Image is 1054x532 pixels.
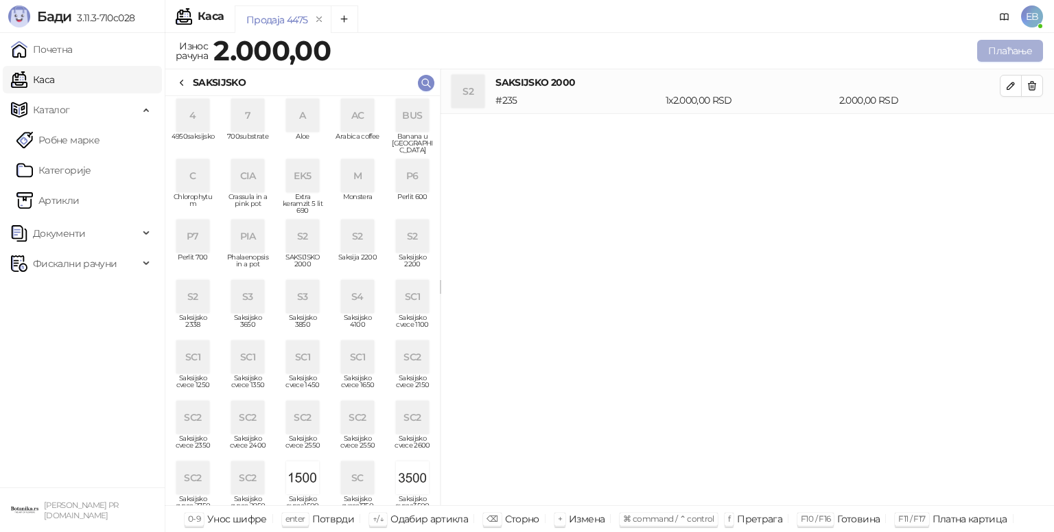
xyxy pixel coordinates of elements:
[198,11,224,22] div: Каса
[331,5,358,33] button: Add tab
[390,254,434,275] span: Saksijsko 2200
[231,280,264,313] div: S3
[1021,5,1043,27] span: EB
[176,159,209,192] div: C
[341,220,374,253] div: S2
[569,510,605,528] div: Измена
[173,37,211,65] div: Износ рачуна
[281,194,325,214] span: Extra keramzit 5 lit 690
[171,133,215,154] span: 4950saksijsko
[312,510,355,528] div: Потврди
[44,500,119,520] small: [PERSON_NAME] PR [DOMAIN_NAME]
[341,280,374,313] div: S4
[373,513,384,524] span: ↑/↓
[165,96,440,505] div: grid
[336,496,379,516] span: Saksijsko cvece1750
[33,220,85,247] span: Документи
[176,220,209,253] div: P7
[390,314,434,335] span: Saksijsko cvece 1100
[285,513,305,524] span: enter
[231,159,264,192] div: CIA
[171,435,215,456] span: Saksijsko cvece 2350
[558,513,562,524] span: +
[336,133,379,154] span: Arabica coffee
[310,14,328,25] button: remove
[176,340,209,373] div: SC1
[336,375,379,395] span: Saksijsko cvece 1650
[286,159,319,192] div: EK5
[286,340,319,373] div: SC1
[390,133,434,154] span: Banana u [GEOGRAPHIC_DATA]
[933,510,1007,528] div: Платна картица
[11,36,73,63] a: Почетна
[623,513,714,524] span: ⌘ command / ⌃ control
[176,280,209,313] div: S2
[281,133,325,154] span: Aloe
[341,340,374,373] div: SC1
[281,254,325,275] span: SAKSIJSKO 2000
[390,375,434,395] span: Saksijsko cvece 2150
[171,375,215,395] span: Saksijsko cvece 1250
[33,250,117,277] span: Фискални рачуни
[390,194,434,214] span: Perlit 600
[336,314,379,335] span: Saksijsko 4100
[396,159,429,192] div: P6
[341,99,374,132] div: AC
[286,99,319,132] div: A
[231,401,264,434] div: SC2
[231,340,264,373] div: SC1
[171,496,215,516] span: Saksijsko cvece 2750
[226,194,270,214] span: Crassula in a pink pot
[71,12,134,24] span: 3.11.3-710c028
[11,66,54,93] a: Каса
[281,435,325,456] span: Saksijsko cvece 2550
[231,220,264,253] div: PIA
[193,75,246,90] div: SAKSIJSKO
[495,75,1000,90] h4: SAKSIJSKO 2000
[390,496,434,516] span: Saksijsko cvece3500
[16,126,99,154] a: Робне марке
[226,375,270,395] span: Saksijsko cvece 1350
[493,93,663,108] div: # 235
[281,314,325,335] span: Saksijsko 3850
[8,5,30,27] img: Logo
[898,513,925,524] span: F11 / F17
[728,513,730,524] span: f
[188,513,200,524] span: 0-9
[390,435,434,456] span: Saksijsko cvece 2600
[231,99,264,132] div: 7
[396,401,429,434] div: SC2
[336,194,379,214] span: Monstera
[16,187,80,214] a: ArtikliАртикли
[246,12,307,27] div: Продаја 4475
[171,314,215,335] span: Saksijsko 2338
[836,93,1003,108] div: 2.000,00 RSD
[213,34,331,67] strong: 2.000,00
[176,99,209,132] div: 4
[176,461,209,494] div: SC2
[286,461,319,494] img: Slika
[171,194,215,214] span: Chlorophytum
[16,157,91,184] a: Категорије
[286,280,319,313] div: S3
[737,510,782,528] div: Претрага
[341,401,374,434] div: SC2
[286,401,319,434] div: SC2
[396,99,429,132] div: BUS
[801,513,830,524] span: F10 / F16
[33,96,70,124] span: Каталог
[226,254,270,275] span: Phalaenopsis in a pot
[663,93,836,108] div: 1 x 2.000,00 RSD
[396,220,429,253] div: S2
[487,513,497,524] span: ⌫
[37,8,71,25] span: Бади
[226,314,270,335] span: Saksijsko 3650
[226,496,270,516] span: Saksijsko cvece 2950
[171,254,215,275] span: Perlit 700
[341,159,374,192] div: M
[11,496,38,524] img: 64x64-companyLogo-0e2e8aaa-0bd2-431b-8613-6e3c65811325.png
[286,220,319,253] div: S2
[396,340,429,373] div: SC2
[231,461,264,494] div: SC2
[226,133,270,154] span: 700substrate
